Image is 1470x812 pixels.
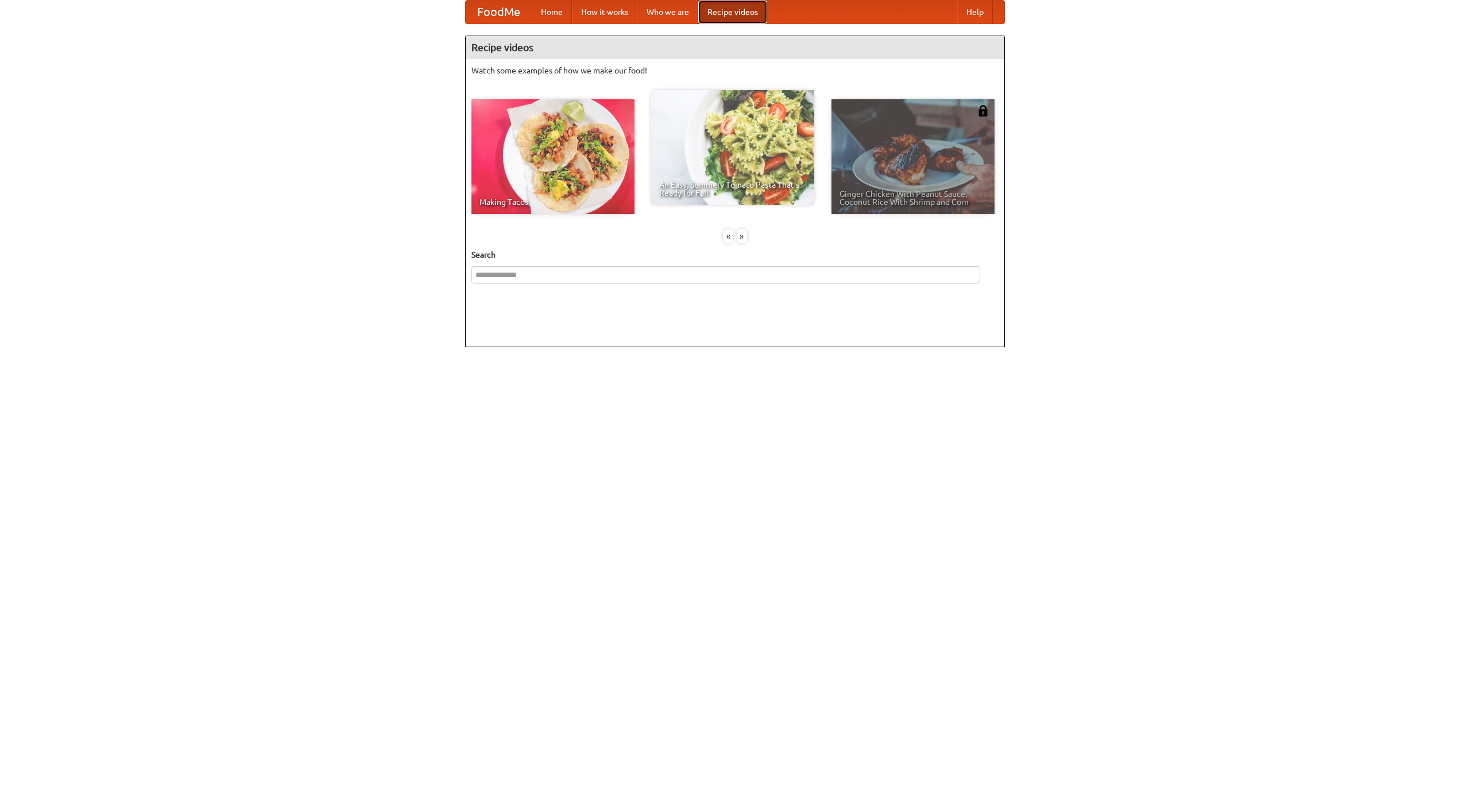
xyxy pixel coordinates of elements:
div: » [737,229,747,243]
p: Watch some examples of how we make our food! [471,65,999,76]
span: Making Tacos [479,198,626,206]
a: How it works [572,1,637,24]
a: Home [532,1,572,24]
a: FoodMe [466,1,532,24]
a: Who we are [637,1,698,24]
img: 483408.png [977,105,989,116]
a: An Easy, Summery Tomato Pasta That's Ready for Fall [651,90,814,205]
h4: Recipe videos [466,36,1004,59]
a: Help [957,1,993,24]
a: Recipe videos [698,1,767,24]
span: An Easy, Summery Tomato Pasta That's Ready for Fall [659,181,806,197]
div: « [723,229,733,243]
h5: Search [471,249,999,261]
a: Making Tacos [471,99,635,214]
